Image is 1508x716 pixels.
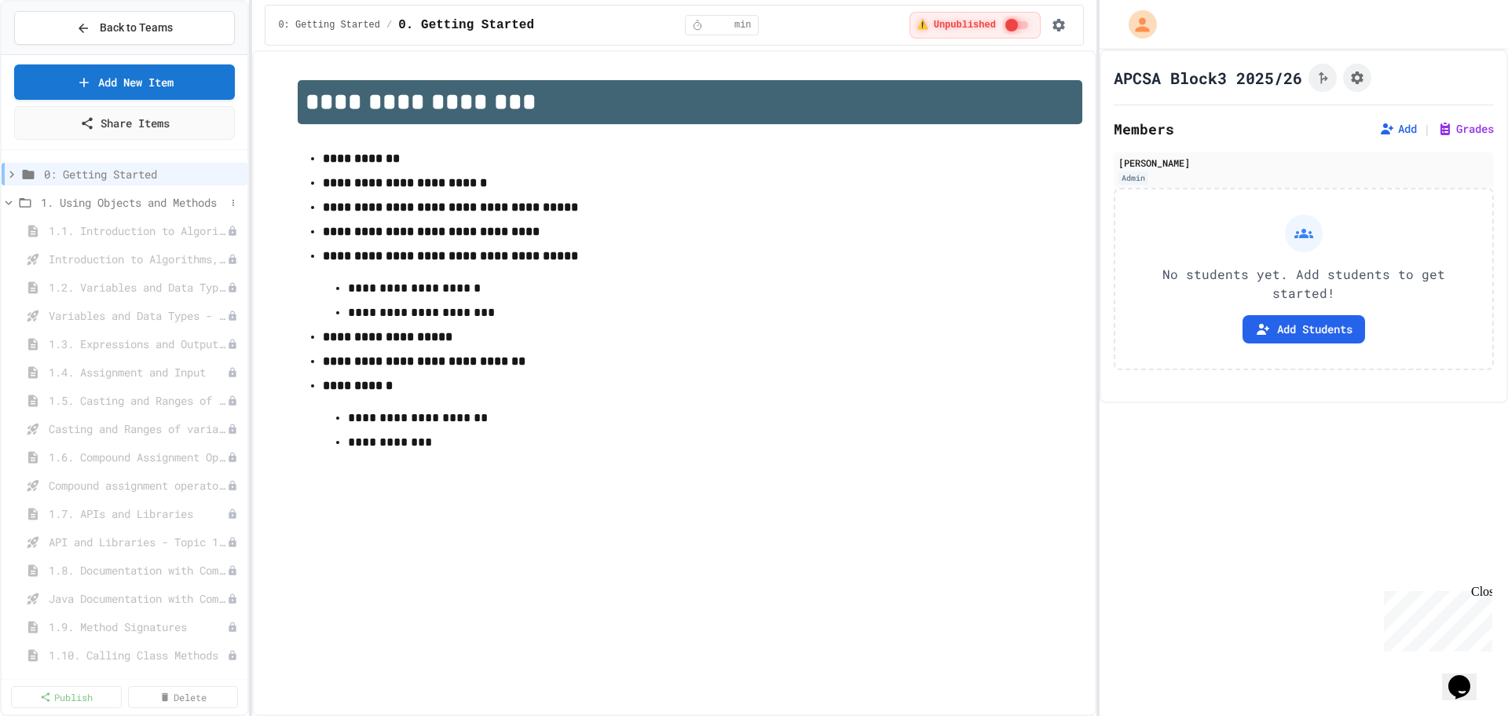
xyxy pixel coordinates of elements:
[227,650,238,661] div: Unpublished
[14,106,235,140] a: Share Items
[6,6,108,100] div: Chat with us now!Close
[49,392,227,409] span: 1.5. Casting and Ranges of Values
[227,622,238,633] div: Unpublished
[227,480,238,491] div: Unpublished
[100,20,173,36] span: Back to Teams
[227,282,238,293] div: Unpublished
[386,19,392,31] span: /
[49,222,227,239] span: 1.1. Introduction to Algorithms, Programming, and Compilers
[227,254,238,265] div: Unpublished
[49,307,227,324] span: Variables and Data Types - Quiz
[227,395,238,406] div: Unpublished
[227,367,238,378] div: Unpublished
[398,16,534,35] span: 0. Getting Started
[1128,265,1480,303] p: No students yet. Add students to get started!
[11,686,122,708] a: Publish
[49,364,227,380] span: 1.4. Assignment and Input
[49,449,227,465] span: 1.6. Compound Assignment Operators
[227,226,238,237] div: Unpublished
[14,11,235,45] button: Back to Teams
[49,619,227,635] span: 1.9. Method Signatures
[227,310,238,321] div: Unpublished
[909,12,1040,39] div: ⚠️ Students cannot see this content! Click the toggle to publish it and make it visible to your c...
[734,19,752,31] span: min
[14,64,235,100] a: Add New Item
[1118,156,1489,170] div: [PERSON_NAME]
[1112,6,1161,42] div: My Account
[128,686,239,708] a: Delete
[49,420,227,437] span: Casting and Ranges of variables - Quiz
[1437,121,1494,137] button: Grades
[1309,64,1337,92] button: Click to see fork details
[1423,119,1431,138] span: |
[227,537,238,548] div: Unpublished
[1442,653,1492,700] iframe: chat widget
[49,590,227,607] span: Java Documentation with Comments - Topic 1.8
[227,339,238,350] div: Unpublished
[49,477,227,494] span: Compound assignment operators - Quiz
[1114,67,1302,89] h1: APCSA Block3 2025/26
[227,565,238,576] div: Unpublished
[41,194,225,211] span: 1. Using Objects and Methods
[44,166,241,182] span: 0: Getting Started
[1379,121,1417,137] button: Add
[227,593,238,604] div: Unpublished
[227,424,238,435] div: Unpublished
[1343,64,1371,92] button: Assignment Settings
[49,251,227,267] span: Introduction to Algorithms, Programming, and Compilers
[1114,118,1174,140] h2: Members
[1118,171,1148,185] div: Admin
[278,19,380,31] span: 0: Getting Started
[1378,585,1492,652] iframe: chat widget
[49,562,227,578] span: 1.8. Documentation with Comments and Preconditions
[227,509,238,520] div: Unpublished
[49,534,227,550] span: API and Libraries - Topic 1.7
[49,505,227,522] span: 1.7. APIs and Libraries
[49,279,227,296] span: 1.2. Variables and Data Types
[49,336,227,352] span: 1.3. Expressions and Output [New]
[916,19,995,31] span: ⚠️ Unpublished
[1243,315,1365,343] button: Add Students
[227,452,238,463] div: Unpublished
[49,647,227,663] span: 1.10. Calling Class Methods
[225,195,241,211] button: More options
